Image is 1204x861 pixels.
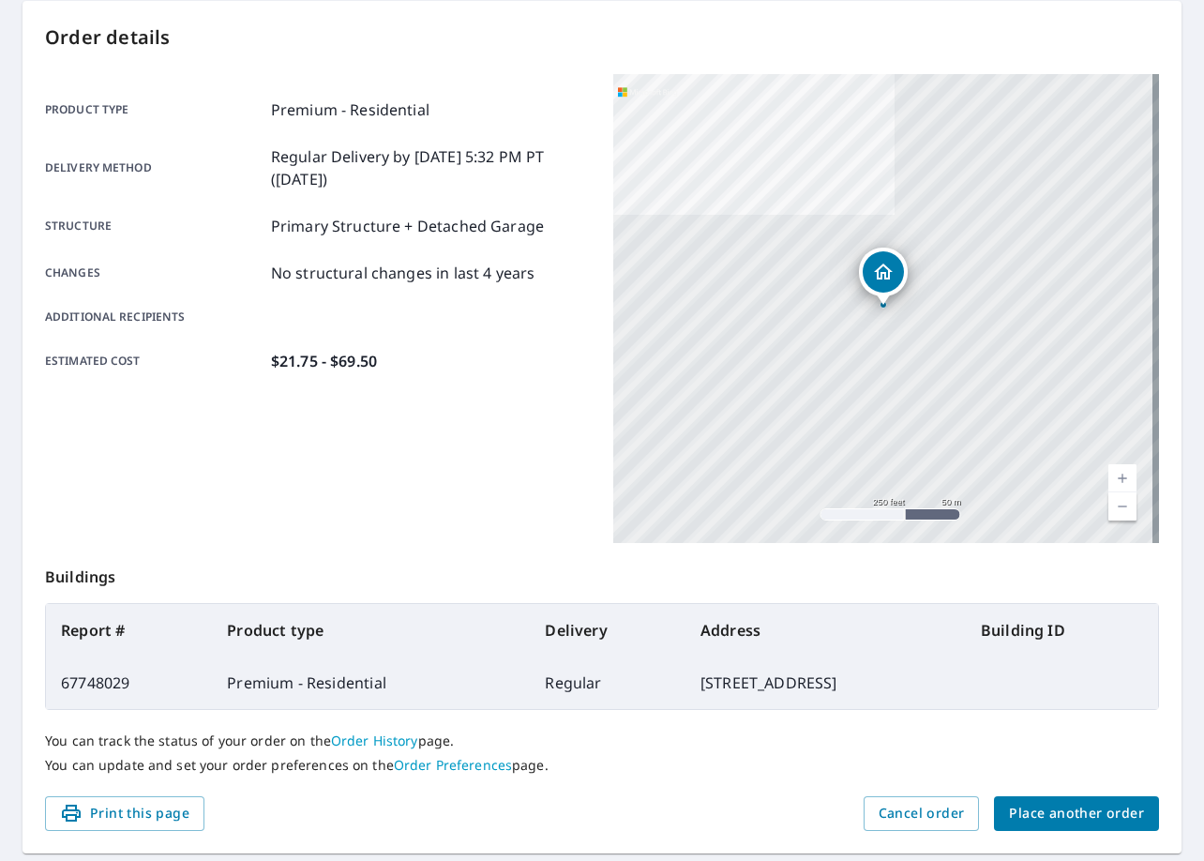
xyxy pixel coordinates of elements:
p: You can update and set your order preferences on the page. [45,757,1159,774]
td: [STREET_ADDRESS] [685,657,966,709]
a: Current Level 17, Zoom In [1108,464,1136,492]
button: Print this page [45,796,204,831]
p: Product type [45,98,263,121]
p: No structural changes in last 4 years [271,262,535,284]
p: Primary Structure + Detached Garage [271,215,544,237]
p: Order details [45,23,1159,52]
td: 67748029 [46,657,212,709]
p: $21.75 - $69.50 [271,350,377,372]
p: Regular Delivery by [DATE] 5:32 PM PT ([DATE]) [271,145,591,190]
button: Place another order [994,796,1159,831]
th: Building ID [966,604,1158,657]
p: Changes [45,262,263,284]
p: Delivery method [45,145,263,190]
p: Estimated cost [45,350,263,372]
td: Premium - Residential [212,657,530,709]
button: Cancel order [864,796,980,831]
th: Delivery [530,604,685,657]
th: Product type [212,604,530,657]
p: Buildings [45,543,1159,603]
span: Cancel order [879,802,965,825]
p: You can track the status of your order on the page. [45,733,1159,749]
a: Current Level 17, Zoom Out [1108,492,1136,521]
p: Additional recipients [45,309,263,325]
td: Regular [530,657,685,709]
p: Structure [45,215,263,237]
th: Report # [46,604,212,657]
div: Dropped pin, building 1, Residential property, 20577 Cambridge Ct Bend, OR 97702 [859,248,908,306]
p: Premium - Residential [271,98,429,121]
span: Print this page [60,802,189,825]
th: Address [685,604,966,657]
a: Order History [331,732,418,749]
span: Place another order [1009,802,1144,825]
a: Order Preferences [394,756,512,774]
